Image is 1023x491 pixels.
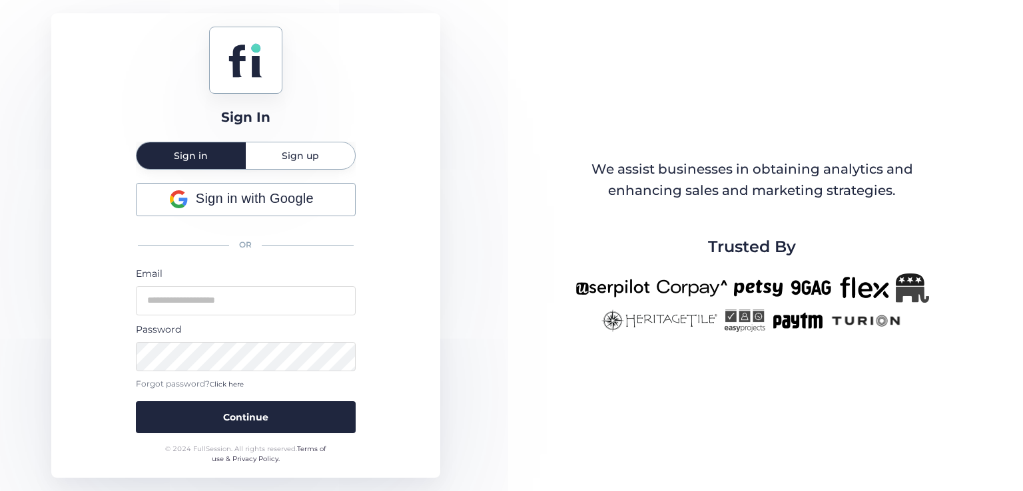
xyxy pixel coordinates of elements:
[136,378,356,391] div: Forgot password?
[734,273,783,303] img: petsy-new.png
[840,273,889,303] img: flex-new.png
[282,151,319,160] span: Sign up
[724,309,765,332] img: easyprojects-new.png
[657,273,727,303] img: corpay-new.png
[830,309,902,332] img: turion-new.png
[159,444,332,464] div: © 2024 FullSession. All rights reserved.
[772,309,823,332] img: paytm-new.png
[136,401,356,433] button: Continue
[223,410,268,424] span: Continue
[210,380,244,389] span: Click here
[136,266,356,281] div: Email
[576,159,928,201] div: We assist businesses in obtaining analytics and enhancing sales and marketing strategies.
[575,273,650,303] img: userpilot-new.png
[601,309,717,332] img: heritagetile-new.png
[708,234,796,259] span: Trusted By
[174,151,208,160] span: Sign in
[896,273,929,303] img: Republicanlogo-bw.png
[789,273,833,303] img: 9gag-new.png
[221,107,270,128] div: Sign In
[136,231,356,259] div: OR
[136,322,356,337] div: Password
[196,188,314,209] span: Sign in with Google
